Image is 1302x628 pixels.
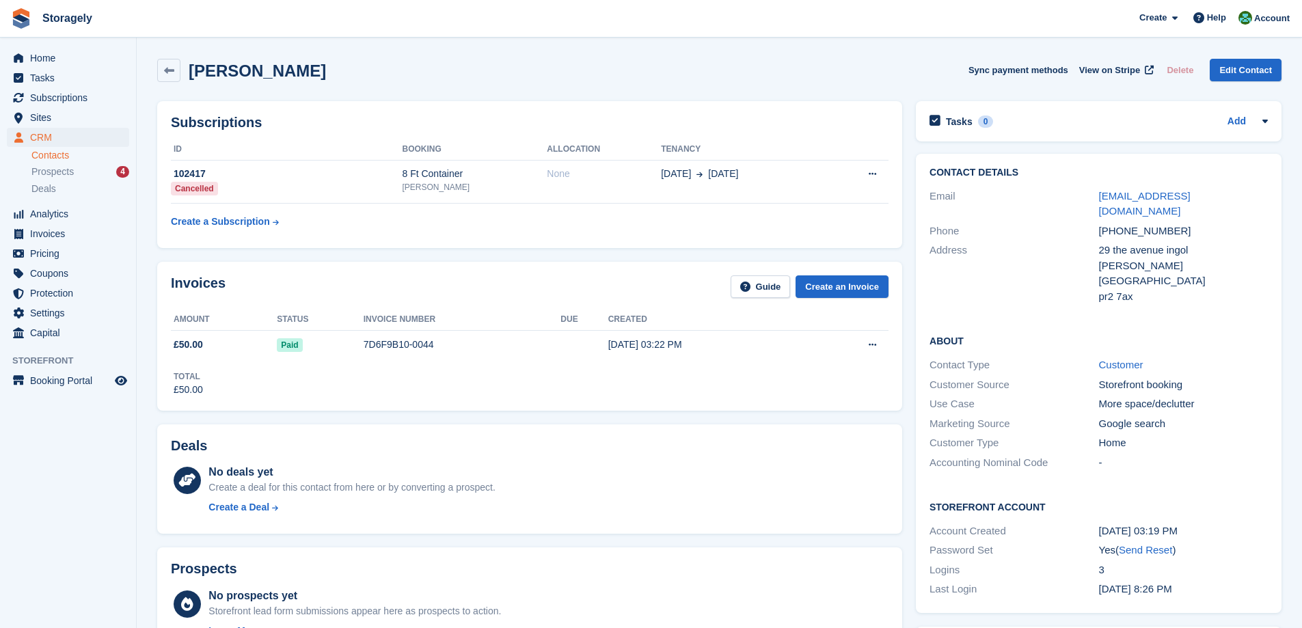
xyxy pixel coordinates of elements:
[174,383,203,397] div: £50.00
[930,189,1098,219] div: Email
[11,8,31,29] img: stora-icon-8386f47178a22dfd0bd8f6a31ec36ba5ce8667c1dd55bd0f319d3a0aa187defe.svg
[171,167,402,181] div: 102417
[31,182,56,195] span: Deals
[30,108,112,127] span: Sites
[930,582,1098,597] div: Last Login
[113,372,129,389] a: Preview store
[731,275,791,298] a: Guide
[171,115,889,131] h2: Subscriptions
[7,264,129,283] a: menu
[7,108,129,127] a: menu
[7,204,129,223] a: menu
[1099,258,1268,274] div: [PERSON_NAME]
[930,543,1098,558] div: Password Set
[171,309,277,331] th: Amount
[7,323,129,342] a: menu
[978,115,994,128] div: 0
[171,275,226,298] h2: Invoices
[661,167,691,181] span: [DATE]
[1074,59,1156,81] a: View on Stripe
[174,338,203,352] span: £50.00
[208,604,501,618] div: Storefront lead form submissions appear here as prospects to action.
[402,181,547,193] div: [PERSON_NAME]
[7,303,129,323] a: menu
[30,303,112,323] span: Settings
[1099,359,1143,370] a: Customer
[930,523,1098,539] div: Account Created
[1099,543,1268,558] div: Yes
[968,59,1068,81] button: Sync payment methods
[402,167,547,181] div: 8 Ft Container
[1099,190,1191,217] a: [EMAIL_ADDRESS][DOMAIN_NAME]
[31,149,129,162] a: Contacts
[1099,289,1268,305] div: pr2 7ax
[1099,416,1268,432] div: Google search
[171,209,279,234] a: Create a Subscription
[1099,377,1268,393] div: Storefront booking
[930,455,1098,471] div: Accounting Nominal Code
[277,338,302,352] span: Paid
[1119,544,1172,556] a: Send Reset
[1254,12,1290,25] span: Account
[174,370,203,383] div: Total
[1099,435,1268,451] div: Home
[30,264,112,283] span: Coupons
[7,49,129,68] a: menu
[1099,583,1172,595] time: 2025-08-24 19:26:53 UTC
[1099,562,1268,578] div: 3
[189,62,326,80] h2: [PERSON_NAME]
[1099,243,1268,258] div: 29 the avenue ingol
[37,7,98,29] a: Storagely
[30,49,112,68] span: Home
[796,275,889,298] a: Create an Invoice
[930,333,1268,347] h2: About
[31,182,129,196] a: Deals
[1228,114,1246,130] a: Add
[930,562,1098,578] div: Logins
[30,68,112,87] span: Tasks
[208,500,269,515] div: Create a Deal
[930,396,1098,412] div: Use Case
[560,309,608,331] th: Due
[930,357,1098,373] div: Contact Type
[30,244,112,263] span: Pricing
[930,223,1098,239] div: Phone
[930,500,1268,513] h2: Storefront Account
[31,165,74,178] span: Prospects
[608,338,811,352] div: [DATE] 03:22 PM
[930,377,1098,393] div: Customer Source
[708,167,738,181] span: [DATE]
[171,215,270,229] div: Create a Subscription
[1099,523,1268,539] div: [DATE] 03:19 PM
[7,224,129,243] a: menu
[1210,59,1281,81] a: Edit Contact
[1207,11,1226,25] span: Help
[7,128,129,147] a: menu
[547,167,661,181] div: None
[1139,11,1167,25] span: Create
[7,68,129,87] a: menu
[30,88,112,107] span: Subscriptions
[930,167,1268,178] h2: Contact Details
[30,323,112,342] span: Capital
[930,243,1098,304] div: Address
[7,284,129,303] a: menu
[1099,273,1268,289] div: [GEOGRAPHIC_DATA]
[12,354,136,368] span: Storefront
[1161,59,1199,81] button: Delete
[30,224,112,243] span: Invoices
[1099,396,1268,412] div: More space/declutter
[31,165,129,179] a: Prospects 4
[7,244,129,263] a: menu
[1238,11,1252,25] img: Notifications
[1115,544,1176,556] span: ( )
[1099,223,1268,239] div: [PHONE_NUMBER]
[171,182,218,195] div: Cancelled
[208,480,495,495] div: Create a deal for this contact from here or by converting a prospect.
[116,166,129,178] div: 4
[7,371,129,390] a: menu
[171,561,237,577] h2: Prospects
[661,139,827,161] th: Tenancy
[946,115,973,128] h2: Tasks
[208,588,501,604] div: No prospects yet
